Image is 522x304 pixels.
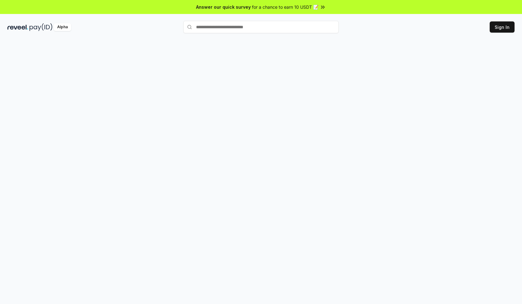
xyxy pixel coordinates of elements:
[54,23,71,31] div: Alpha
[252,4,318,10] span: for a chance to earn 10 USDT 📝
[196,4,251,10] span: Answer our quick survey
[490,21,515,33] button: Sign In
[7,23,28,31] img: reveel_dark
[30,23,53,31] img: pay_id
